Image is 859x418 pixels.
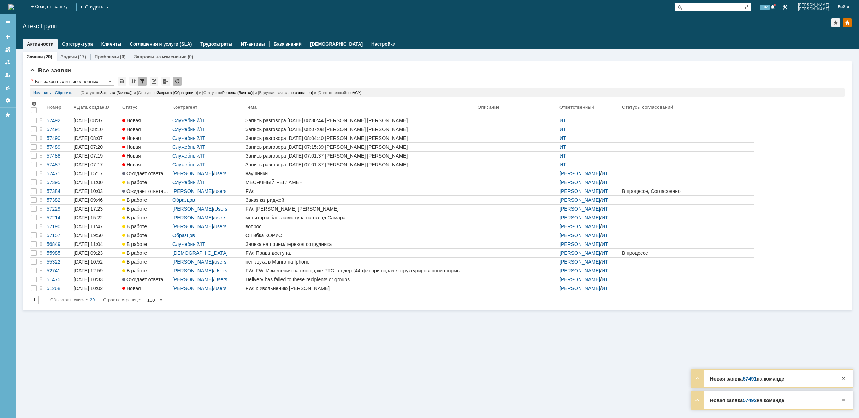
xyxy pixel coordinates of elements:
a: ИТ [602,285,608,291]
span: Решена (Заявка) [222,90,253,95]
a: Служебный [172,144,199,150]
div: [DATE] 10:03 [73,188,103,194]
div: 57492 [47,118,71,123]
a: 57157 [45,231,72,240]
div: FW: к Увольнению [PERSON_NAME] [245,285,475,291]
div: Заявка на прием/перевод сотрудника [245,241,475,247]
div: [DATE] 11:00 [73,179,103,185]
div: (20) [44,54,52,59]
a: 51475 [45,275,72,284]
a: Заявки [27,54,43,59]
a: 57492 [45,116,72,125]
a: [DATE] 09:23 [72,249,121,257]
th: Номер [45,100,72,116]
div: Тема [245,105,257,110]
div: FW: [245,188,475,194]
a: [PERSON_NAME] [559,259,600,265]
a: Новая [121,125,171,134]
span: Новая [122,144,141,150]
a: [PERSON_NAME] [559,171,600,176]
div: Обновлять список [173,77,182,86]
span: Новая [122,135,141,141]
a: [DATE] 07:19 [72,152,121,160]
a: [PERSON_NAME] [559,277,600,282]
a: [PERSON_NAME] [172,188,213,194]
a: ИТ [602,241,608,247]
a: Запись разговора [DATE] 07:01:37 [PERSON_NAME] [PERSON_NAME] [244,152,476,160]
a: [DATE] 08:37 [72,116,121,125]
div: [DATE] 08:07 [73,135,103,141]
div: Настройки списка отличаются от сохраненных в виде [31,78,33,83]
a: Сбросить [55,88,72,97]
a: [PERSON_NAME] [559,224,600,229]
a: [PERSON_NAME] [559,268,600,273]
a: 57491 [743,376,757,382]
div: 51268 [47,285,71,291]
div: Запись разговора [DATE] 07:01:37 [PERSON_NAME] [PERSON_NAME] [245,162,475,167]
a: ИТ [559,153,566,159]
a: Мои согласования [2,82,13,93]
a: монитор и б/п клавиатура на склад Самара [244,213,476,222]
a: Новая [121,116,171,125]
a: ИТ [602,232,608,238]
a: FW: FW: Изменения на площадке РТС-тендер (44-фз) при подаче структурированной формы заявки [244,266,476,275]
a: 57384 [45,187,72,195]
a: ИТ [559,126,566,132]
a: [PERSON_NAME] [172,268,213,273]
a: FW: Права доступа. [244,249,476,257]
div: Экспорт списка [161,77,170,86]
div: 57491 [47,126,71,132]
a: В работе [121,258,171,266]
div: Delivery has failed to these recipients or groups [245,277,475,282]
a: [DATE] 07:17 [72,160,121,169]
span: В работе [122,224,147,229]
a: [PERSON_NAME] [559,250,600,256]
a: Мои заявки [2,69,13,81]
a: [DATE] 10:03 [72,187,121,195]
a: ИТ [602,171,608,176]
div: Запись разговора [DATE] 08:07:08 [PERSON_NAME] [PERSON_NAME] [245,126,475,132]
a: ИТ [602,179,608,185]
a: [DEMOGRAPHIC_DATA] [310,41,363,47]
a: ИТ [602,224,608,229]
a: Ошибка КОРУС [244,231,476,240]
div: [DATE] 08:37 [73,118,103,123]
a: Новая [121,143,171,151]
div: [DATE] 10:33 [73,277,103,282]
div: [DATE] 19:50 [73,232,103,238]
a: [DATE] 19:50 [72,231,121,240]
img: logo [8,4,14,10]
div: FW: Права доступа. [245,250,475,256]
a: [PERSON_NAME] [559,188,600,194]
a: [DATE] 10:33 [72,275,121,284]
div: [DATE] 09:46 [73,197,103,203]
div: [DATE] 07:20 [73,144,103,150]
a: ИТ [602,206,608,212]
a: 57492 [743,398,757,403]
div: Запись разговора [DATE] 07:15:39 [PERSON_NAME] [PERSON_NAME] [245,144,475,150]
a: ИТ [559,144,566,150]
a: Запись разговора [DATE] 07:15:39 [PERSON_NAME] [PERSON_NAME] [244,143,476,151]
a: Заказ катриджей [244,196,476,204]
div: Номер [47,105,61,110]
span: Закрыта (Обращение) [157,90,197,95]
a: Перейти на домашнюю страницу [8,4,14,10]
a: 52741 [45,266,72,275]
div: 57384 [47,188,71,194]
div: 57214 [47,215,71,220]
a: 56849 [45,240,72,248]
span: Расширенный поиск [744,3,751,10]
a: IT [201,126,205,132]
div: Фильтрация... [138,77,147,86]
a: нет звука в Манго на Iphone [244,258,476,266]
a: В работе [121,213,171,222]
div: 55985 [47,250,71,256]
span: [PERSON_NAME] [798,3,829,7]
a: ИТ [602,215,608,220]
div: 57490 [47,135,71,141]
a: Заявки в моей ответственности [2,57,13,68]
div: Атекс Групп [23,23,831,30]
a: 55985 [45,249,72,257]
span: не заполнен [290,90,312,95]
a: ИТ [559,135,566,141]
